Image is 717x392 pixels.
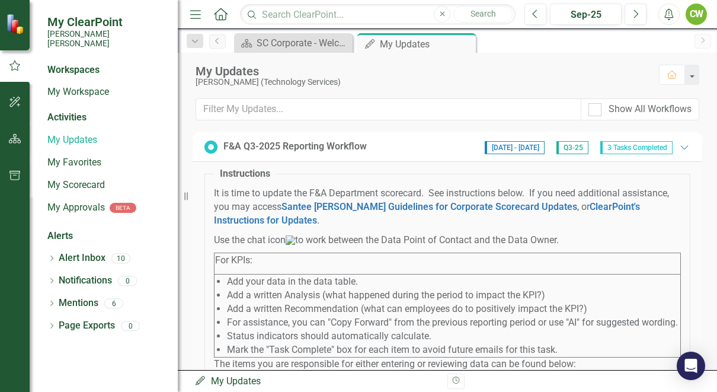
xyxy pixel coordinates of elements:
[104,298,123,308] div: 6
[59,274,112,288] a: Notifications
[111,253,130,263] div: 10
[453,6,513,23] button: Search
[214,358,681,371] p: The items you are responsible for either entering or reviewing data can be found below:
[110,203,136,213] div: BETA
[223,140,367,154] div: F&A Q3-2025 Reporting Workflow
[47,111,166,125] div: Activities
[47,85,166,99] a: My Workspace
[194,375,633,388] div: My Updates
[59,251,105,265] a: Alert Inbox
[227,343,680,357] li: Mark the "Task Complete" box for each item to avoid future emails for this task.
[470,9,496,18] span: Search
[215,254,680,267] p: For KPIs:
[6,14,27,34] img: ClearPoint Strategy
[196,65,647,78] div: My Updates
[47,201,105,215] a: My Approvals
[214,167,276,181] legend: Instructions
[281,201,577,212] a: Santee [PERSON_NAME] Guidelines for Corporate Scorecard Updates
[196,98,581,120] input: Filter My Updates...
[554,8,617,22] div: Sep-25
[227,330,680,343] li: Status indicators should automatically calculate.
[47,156,166,170] a: My Favorites
[47,63,100,77] div: Workspaces
[47,230,166,243] div: Alerts
[47,179,166,192] a: My Scorecard
[47,133,166,147] a: My Updates
[686,4,707,25] button: CW
[227,316,680,330] li: For assistance, you can "Copy Forward" from the previous reporting period or use "AI" for suggest...
[237,36,350,50] a: SC Corporate - Welcome to ClearPoint
[380,37,473,52] div: My Updates
[47,15,166,29] span: My ClearPoint
[556,141,588,154] span: Q3-25
[227,275,680,289] li: Add your data in the data table.
[214,201,640,226] a: ClearPoint's Instructions for Updates
[196,78,647,87] div: [PERSON_NAME] (Technology Services)
[227,289,680,302] li: Add a written Analysis (what happened during the period to impact the KPI?)
[677,352,705,380] div: Open Intercom Messenger
[121,321,140,331] div: 0
[257,36,350,50] div: SC Corporate - Welcome to ClearPoint
[485,141,545,154] span: [DATE] - [DATE]
[240,4,516,25] input: Search ClearPoint...
[550,4,622,25] button: Sep-25
[59,297,98,310] a: Mentions
[59,319,115,333] a: Page Exports
[118,276,137,286] div: 0
[47,29,166,49] small: [PERSON_NAME] [PERSON_NAME]
[286,235,295,245] img: mceclip0%20v2.png
[214,234,681,247] p: Use the chat icon to work between the Data Point of Contact and the Data Owner.
[227,302,680,316] li: Add a written Recommendation (what can employees do to positively impact the KPI?)
[600,141,673,154] span: 3 Tasks Completed
[214,187,681,228] p: It is time to update the F&A Department scorecard. See instructions below. If you need additional...
[609,103,692,116] div: Show All Workflows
